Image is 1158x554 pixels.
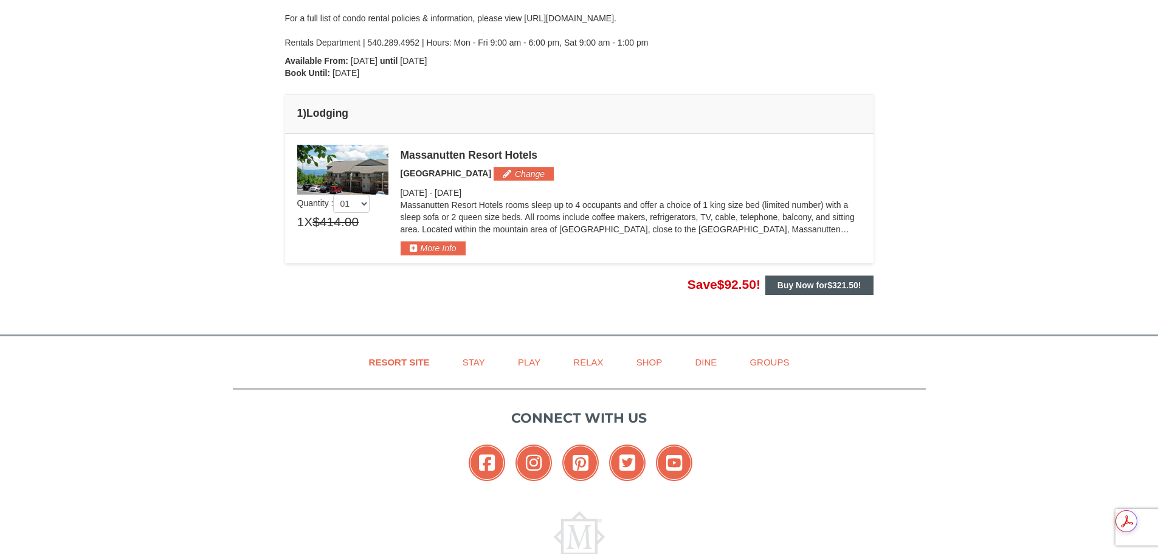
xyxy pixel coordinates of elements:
[734,348,804,376] a: Groups
[304,213,312,231] span: X
[447,348,500,376] a: Stay
[503,348,556,376] a: Play
[233,408,926,428] p: Connect with us
[312,213,359,231] span: $414.00
[435,188,461,198] span: [DATE]
[717,277,756,291] span: $92.50
[777,280,861,290] strong: Buy Now for !
[765,275,874,295] button: Buy Now for$321.50!
[285,68,331,78] strong: Book Until:
[401,188,427,198] span: [DATE]
[297,145,388,195] img: 19219026-1-e3b4ac8e.jpg
[401,199,861,235] p: Massanutten Resort Hotels rooms sleep up to 4 occupants and offer a choice of 1 king size bed (li...
[494,167,554,181] button: Change
[303,107,306,119] span: )
[429,188,432,198] span: -
[680,348,732,376] a: Dine
[297,198,370,208] span: Quantity :
[688,277,760,291] span: Save !
[351,56,377,66] span: [DATE]
[354,348,445,376] a: Resort Site
[401,149,861,161] div: Massanutten Resort Hotels
[297,213,305,231] span: 1
[621,348,678,376] a: Shop
[401,241,466,255] button: More Info
[827,280,858,290] span: $321.50
[400,56,427,66] span: [DATE]
[558,348,618,376] a: Relax
[285,56,349,66] strong: Available From:
[333,68,359,78] span: [DATE]
[297,107,861,119] h4: 1 Lodging
[380,56,398,66] strong: until
[401,168,492,178] span: [GEOGRAPHIC_DATA]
